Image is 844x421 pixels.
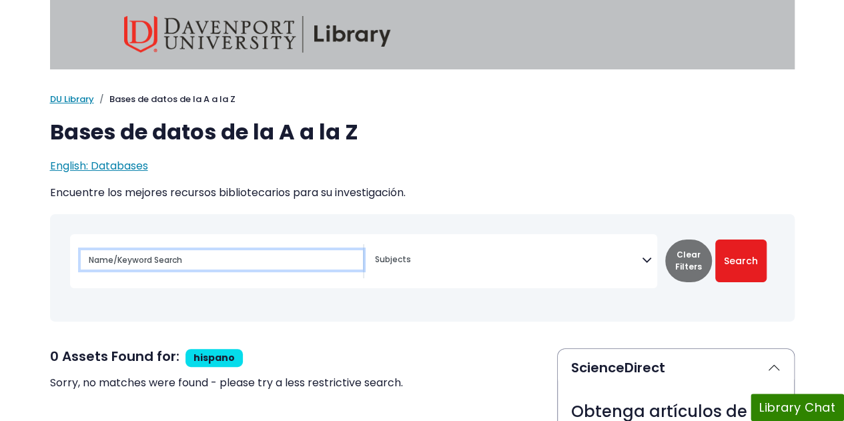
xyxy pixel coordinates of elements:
[50,375,541,391] div: Sorry, no matches were found - please try a less restrictive search.
[50,93,795,106] nav: breadcrumb
[50,158,148,173] a: English: Databases
[50,347,179,366] span: 0 Assets Found for:
[193,351,235,364] span: hispano
[50,185,795,201] p: Encuentre los mejores recursos bibliotecarios para su investigación.
[751,394,844,421] button: Library Chat
[715,240,767,282] button: Submit for Search Results
[375,256,642,266] textarea: Search
[558,349,794,386] button: ScienceDirect
[665,240,712,282] button: Clear Filters
[50,119,795,145] h1: Bases de datos de la A a la Z
[81,250,363,270] input: Name/Keyword Search
[50,214,795,322] nav: Search filters
[94,93,236,106] li: Bases de datos de la A a la Z
[124,16,391,53] img: Davenport University Library
[50,93,94,105] a: DU Library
